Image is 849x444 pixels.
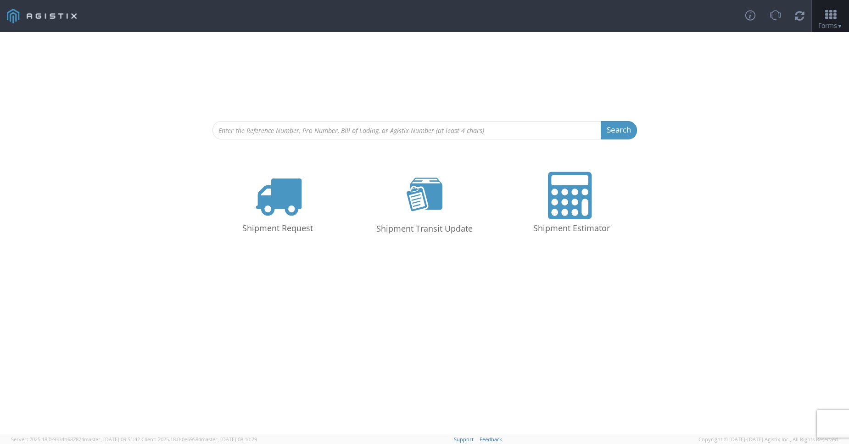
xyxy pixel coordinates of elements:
a: Support [454,436,474,443]
input: Enter the Reference Number, Pro Number, Bill of Lading, or Agistix Number (at least 4 chars) [212,121,601,139]
span: Server: 2025.18.0-9334b682874 [11,436,140,443]
a: Shipment Transit Update [356,162,493,247]
span: Client: 2025.18.0-0e69584 [141,436,257,443]
a: Feedback [480,436,502,443]
h4: Shipment Transit Update [365,224,484,233]
span: master, [DATE] 09:51:42 [84,436,140,443]
img: logo-v3-cdcb0a1e2971325b947c.png [7,9,78,23]
span: ▼ [837,22,843,30]
h4: Shipment Estimator [512,224,631,233]
span: master, [DATE] 08:10:29 [201,436,257,443]
span: Copyright © [DATE]-[DATE] Agistix Inc., All Rights Reserved [698,436,838,443]
h4: Shipment Request [218,224,337,233]
a: Shipment Estimator [503,163,640,247]
button: Search [601,121,637,139]
a: Shipment Request [209,163,346,247]
span: Forms [818,21,843,30]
